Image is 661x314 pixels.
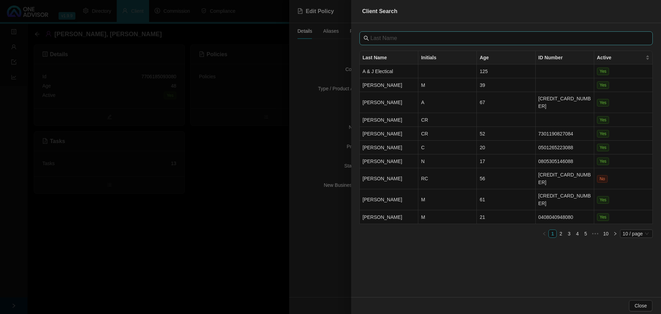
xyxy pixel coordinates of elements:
span: 10 / page [623,230,650,237]
td: 0805305146088 [536,154,594,168]
span: left [542,232,546,236]
td: M [418,189,477,210]
button: Close [629,300,652,311]
span: 67 [480,100,485,105]
td: [PERSON_NAME] [360,210,418,224]
th: Age [477,51,535,64]
input: Last Name [370,34,643,42]
a: 10 [601,230,611,237]
td: 0408040948080 [536,210,594,224]
th: ID Number [536,51,594,64]
td: 0501265223088 [536,141,594,154]
span: Yes [597,144,609,151]
td: A [418,92,477,113]
span: Yes [597,99,609,107]
td: [PERSON_NAME] [360,78,418,92]
span: right [613,232,617,236]
span: 39 [480,82,485,88]
a: 5 [582,230,589,237]
td: C [418,141,477,154]
button: left [540,230,548,238]
span: Close [634,302,647,310]
span: No [597,175,608,183]
td: [PERSON_NAME] [360,168,418,189]
span: 61 [480,197,485,202]
a: 2 [557,230,565,237]
th: Initials [418,51,477,64]
span: Yes [597,213,609,221]
span: Yes [597,68,609,75]
td: A & J Electical [360,64,418,78]
li: 1 [548,230,557,238]
li: 2 [557,230,565,238]
td: CR [418,113,477,127]
span: Yes [597,81,609,89]
td: [PERSON_NAME] [360,154,418,168]
td: [CREDIT_CARD_NUMBER] [536,189,594,210]
td: [PERSON_NAME] [360,141,418,154]
td: [PERSON_NAME] [360,92,418,113]
span: 52 [480,131,485,136]
td: [PERSON_NAME] [360,189,418,210]
a: 1 [549,230,556,237]
button: right [611,230,619,238]
a: 3 [565,230,573,237]
span: Active [597,54,644,61]
div: Page Size [620,230,653,238]
th: Active [594,51,653,64]
td: CR [418,127,477,141]
span: 125 [480,69,487,74]
span: 17 [480,159,485,164]
li: Next Page [611,230,619,238]
span: search [364,36,369,41]
span: Yes [597,196,609,204]
span: 56 [480,176,485,181]
a: 4 [574,230,581,237]
li: 4 [573,230,581,238]
td: [PERSON_NAME] [360,113,418,127]
span: Yes [597,116,609,124]
span: Yes [597,130,609,138]
li: 10 [601,230,611,238]
li: 3 [565,230,573,238]
span: ••• [590,230,601,238]
span: Yes [597,158,609,165]
li: 5 [581,230,590,238]
td: M [418,78,477,92]
th: Last Name [360,51,418,64]
span: Client Search [362,8,397,14]
td: [CREDIT_CARD_NUMBER] [536,168,594,189]
td: M [418,210,477,224]
td: 7301190827084 [536,127,594,141]
li: Previous Page [540,230,548,238]
td: [CREDIT_CARD_NUMBER] [536,92,594,113]
td: RC [418,168,477,189]
td: [PERSON_NAME] [360,127,418,141]
td: N [418,154,477,168]
span: 21 [480,214,485,220]
li: Next 5 Pages [590,230,601,238]
span: 20 [480,145,485,150]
